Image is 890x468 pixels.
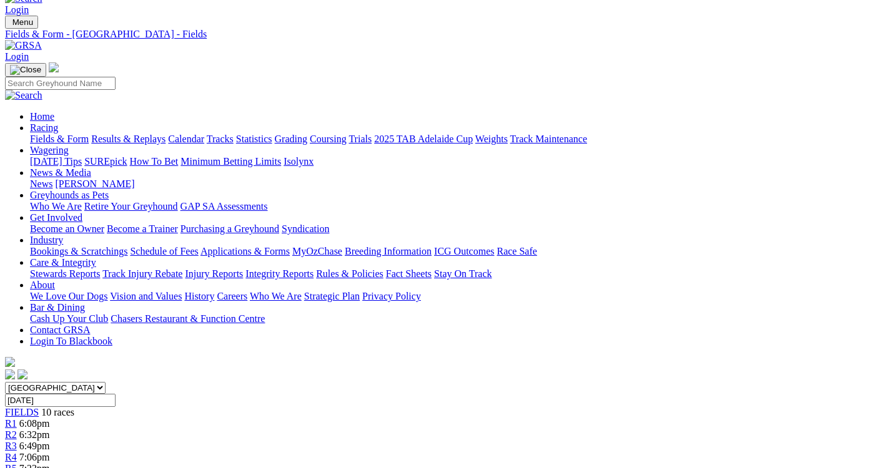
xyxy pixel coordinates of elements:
[30,257,96,268] a: Care & Integrity
[349,134,372,144] a: Trials
[84,201,178,212] a: Retire Your Greyhound
[91,134,166,144] a: Results & Replays
[5,407,39,417] a: FIELDS
[30,122,58,133] a: Racing
[49,62,59,72] img: logo-grsa-white.png
[236,134,272,144] a: Statistics
[12,17,33,27] span: Menu
[5,394,116,407] input: Select date
[200,246,290,256] a: Applications & Forms
[5,4,29,15] a: Login
[55,178,134,189] a: [PERSON_NAME]
[434,268,492,279] a: Stay On Track
[345,246,432,256] a: Breeding Information
[217,291,247,301] a: Careers
[30,178,885,190] div: News & Media
[84,156,127,167] a: SUREpick
[30,324,90,335] a: Contact GRSA
[30,302,85,313] a: Bar & Dining
[180,156,281,167] a: Minimum Betting Limits
[30,246,127,256] a: Bookings & Scratchings
[107,223,178,234] a: Become a Trainer
[30,291,885,302] div: About
[5,90,42,101] img: Search
[110,291,182,301] a: Vision and Values
[5,441,17,451] a: R3
[30,201,82,212] a: Who We Are
[250,291,302,301] a: Who We Are
[30,156,885,167] div: Wagering
[475,134,508,144] a: Weights
[30,336,112,346] a: Login To Blackbook
[497,246,536,256] a: Race Safe
[30,246,885,257] div: Industry
[111,313,265,324] a: Chasers Restaurant & Function Centre
[5,369,15,379] img: facebook.svg
[30,212,82,223] a: Get Involved
[304,291,360,301] a: Strategic Plan
[30,167,91,178] a: News & Media
[5,429,17,440] a: R2
[275,134,307,144] a: Grading
[5,16,38,29] button: Toggle navigation
[30,145,69,155] a: Wagering
[19,441,50,451] span: 6:49pm
[30,178,52,189] a: News
[434,246,494,256] a: ICG Outcomes
[168,134,204,144] a: Calendar
[386,268,432,279] a: Fact Sheets
[374,134,473,144] a: 2025 TAB Adelaide Cup
[10,65,41,75] img: Close
[5,40,42,51] img: GRSA
[5,51,29,62] a: Login
[30,111,54,122] a: Home
[510,134,587,144] a: Track Maintenance
[30,223,104,234] a: Become an Owner
[30,268,100,279] a: Stewards Reports
[30,134,89,144] a: Fields & Form
[284,156,314,167] a: Isolynx
[316,268,383,279] a: Rules & Policies
[19,418,50,429] span: 6:08pm
[30,313,108,324] a: Cash Up Your Club
[30,201,885,212] div: Greyhounds as Pets
[102,268,182,279] a: Track Injury Rebate
[30,268,885,280] div: Care & Integrity
[207,134,234,144] a: Tracks
[292,246,342,256] a: MyOzChase
[30,235,63,245] a: Industry
[30,134,885,145] div: Racing
[5,29,885,40] a: Fields & Form - [GEOGRAPHIC_DATA] - Fields
[19,429,50,440] span: 6:32pm
[5,77,116,90] input: Search
[184,291,214,301] a: History
[180,201,268,212] a: GAP SA Assessments
[5,452,17,462] a: R4
[30,156,82,167] a: [DATE] Tips
[282,223,329,234] a: Syndication
[362,291,421,301] a: Privacy Policy
[30,280,55,290] a: About
[19,452,50,462] span: 7:06pm
[30,223,885,235] div: Get Involved
[17,369,27,379] img: twitter.svg
[180,223,279,234] a: Purchasing a Greyhound
[30,190,109,200] a: Greyhounds as Pets
[5,63,46,77] button: Toggle navigation
[245,268,314,279] a: Integrity Reports
[41,407,74,417] span: 10 races
[5,357,15,367] img: logo-grsa-white.png
[30,291,107,301] a: We Love Our Dogs
[5,418,17,429] a: R1
[185,268,243,279] a: Injury Reports
[30,313,885,324] div: Bar & Dining
[130,156,179,167] a: How To Bet
[130,246,198,256] a: Schedule of Fees
[310,134,347,144] a: Coursing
